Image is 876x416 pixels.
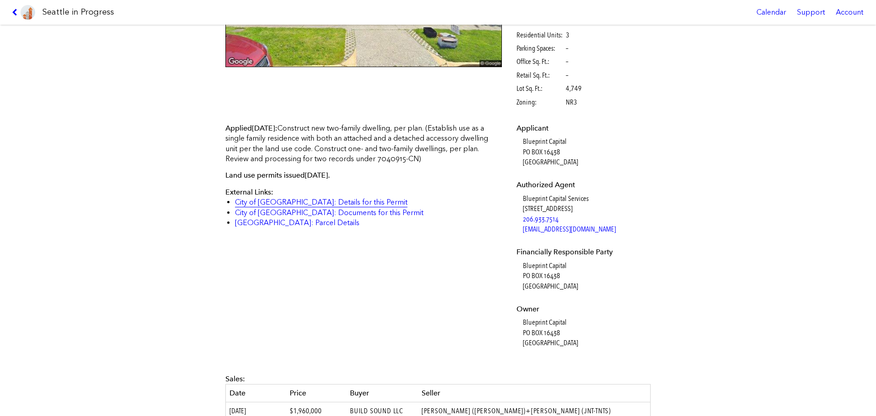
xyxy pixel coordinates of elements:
[516,43,564,53] span: Parking Spaces:
[566,97,577,107] span: NR3
[523,261,648,291] dd: Blueprint Capital PO BOX 16438 [GEOGRAPHIC_DATA]
[516,70,564,80] span: Retail Sq. Ft.:
[516,123,648,133] dt: Applicant
[566,30,569,40] span: 3
[346,384,418,402] th: Buyer
[516,84,564,94] span: Lot Sq. Ft.:
[516,30,564,40] span: Residential Units:
[418,384,651,402] th: Seller
[516,57,564,67] span: Office Sq. Ft.:
[566,43,568,53] span: –
[566,84,582,94] span: 4,749
[516,247,648,257] dt: Financially Responsible Party
[566,57,568,67] span: –
[516,304,648,314] dt: Owner
[235,208,423,217] a: City of [GEOGRAPHIC_DATA]: Documents for this Permit
[229,406,246,415] span: [DATE]
[235,218,360,227] a: [GEOGRAPHIC_DATA]: Parcel Details
[516,180,648,190] dt: Authorized Agent
[42,6,114,18] h1: Seattle in Progress
[523,137,648,167] dd: Blueprint Capital PO BOX 16438 [GEOGRAPHIC_DATA]
[286,384,346,402] th: Price
[566,70,568,80] span: –
[225,124,277,132] span: Applied :
[516,97,564,107] span: Zoning:
[523,225,616,233] a: [EMAIL_ADDRESS][DOMAIN_NAME]
[225,374,651,384] div: Sales:
[523,194,648,235] dd: Blueprint Capital Services [STREET_ADDRESS]
[252,124,275,132] span: [DATE]
[235,198,407,206] a: City of [GEOGRAPHIC_DATA]: Details for this Permit
[523,215,558,223] a: 206.933.7514
[21,5,35,20] img: favicon-96x96.png
[305,171,328,179] span: [DATE]
[226,384,286,402] th: Date
[523,317,648,348] dd: Blueprint Capital PO BOX 16438 [GEOGRAPHIC_DATA]
[225,188,273,196] span: External Links:
[225,123,502,164] p: Construct new two-family dwelling, per plan. (Establish use as a single family residence with bot...
[225,170,502,180] p: Land use permits issued .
